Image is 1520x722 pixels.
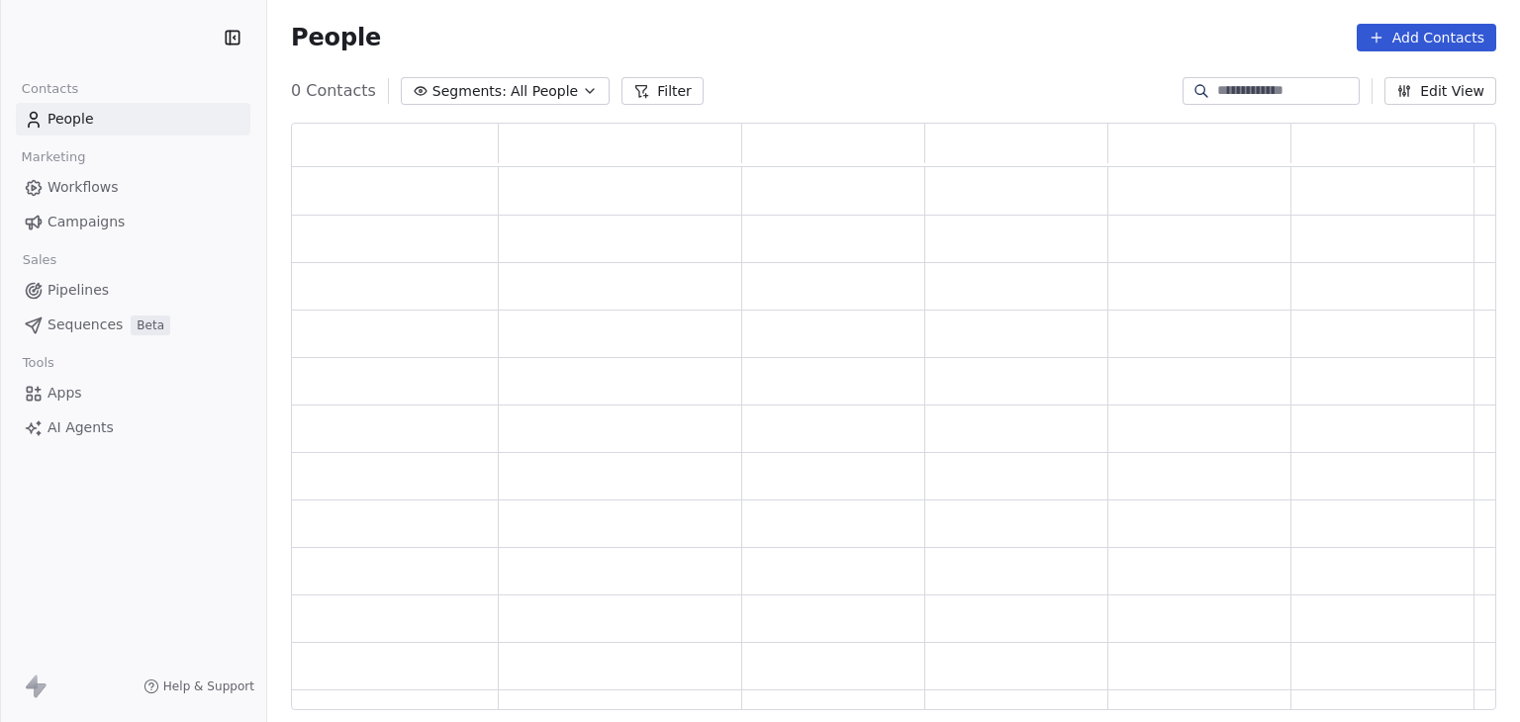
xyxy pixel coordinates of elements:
a: Workflows [16,171,250,204]
button: Filter [621,77,704,105]
span: Sales [14,245,65,275]
a: Apps [16,377,250,409]
button: Add Contacts [1357,24,1496,51]
span: Apps [47,383,82,404]
span: People [47,109,94,130]
a: Pipelines [16,274,250,307]
a: SequencesBeta [16,309,250,341]
span: Help & Support [163,678,254,694]
span: Marketing [13,142,94,172]
span: Segments: [432,81,507,102]
span: Beta [131,316,170,335]
a: People [16,103,250,135]
span: Campaigns [47,212,125,232]
a: Campaigns [16,206,250,238]
span: Sequences [47,315,123,335]
span: Workflows [47,177,119,198]
span: AI Agents [47,417,114,438]
span: People [291,23,381,52]
button: Edit View [1384,77,1496,105]
span: Contacts [13,74,87,104]
span: Tools [14,348,62,378]
span: 0 Contacts [291,79,376,103]
a: Help & Support [143,678,254,694]
span: All People [511,81,578,102]
a: AI Agents [16,411,250,444]
span: Pipelines [47,280,109,301]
